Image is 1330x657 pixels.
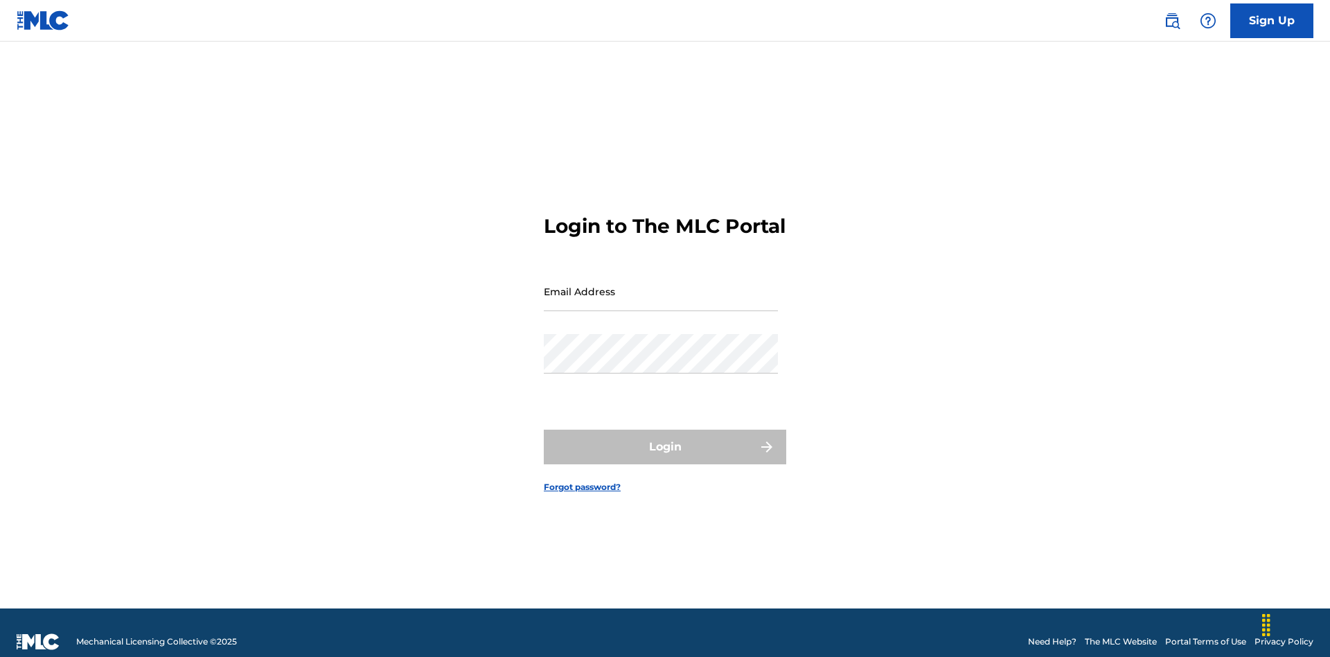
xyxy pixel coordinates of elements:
div: Help [1194,7,1222,35]
a: Privacy Policy [1254,636,1313,648]
a: Forgot password? [544,481,621,493]
h3: Login to The MLC Portal [544,214,786,238]
a: Sign Up [1230,3,1313,38]
span: Mechanical Licensing Collective © 2025 [76,636,237,648]
iframe: Chat Widget [1261,590,1330,657]
a: Need Help? [1028,636,1076,648]
a: Public Search [1158,7,1186,35]
img: help [1200,12,1216,29]
a: Portal Terms of Use [1165,636,1246,648]
a: The MLC Website [1085,636,1157,648]
img: search [1164,12,1180,29]
img: MLC Logo [17,10,70,30]
div: Drag [1255,604,1277,646]
img: logo [17,633,60,650]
